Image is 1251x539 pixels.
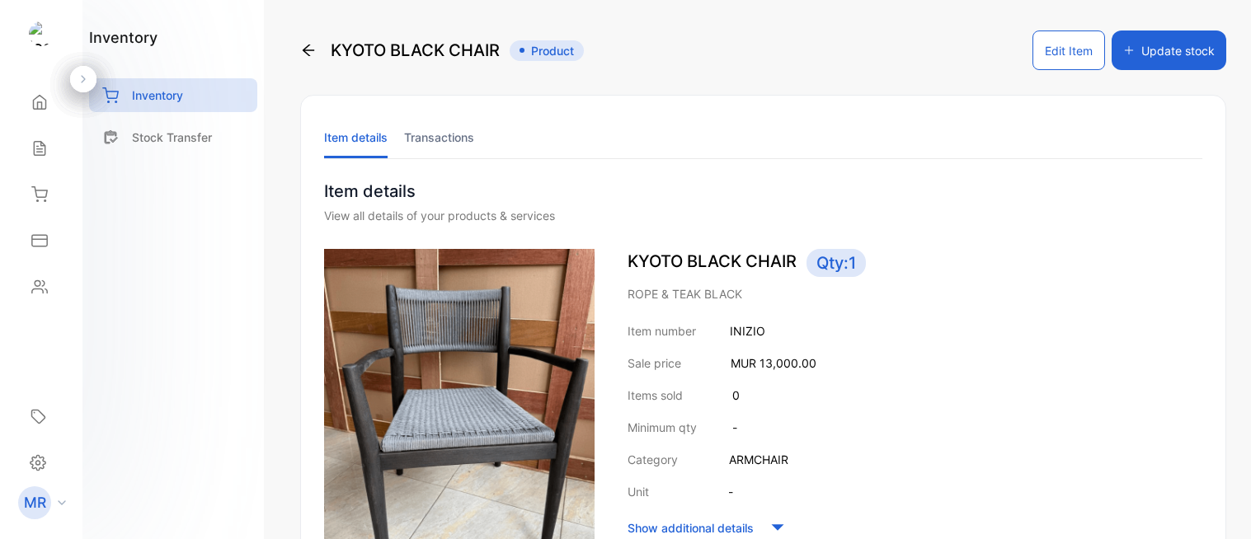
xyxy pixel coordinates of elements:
p: Minimum qty [628,419,697,436]
p: Inventory [132,87,183,104]
p: Sale price [628,354,681,372]
span: Product [510,40,584,61]
iframe: LiveChat chat widget [1182,470,1251,539]
p: Item number [628,322,696,340]
p: - [732,419,737,436]
p: Show additional details [628,519,754,537]
button: Edit Item [1032,30,1105,70]
p: Stock Transfer [132,129,212,146]
h1: inventory [89,26,158,49]
a: Inventory [89,78,257,112]
div: View all details of your products & services [324,207,1202,224]
img: logo [29,21,54,46]
p: - [728,483,733,500]
li: Transactions [404,116,474,158]
p: Category [628,451,678,468]
p: ARMCHAIR [729,451,788,468]
p: Item details [324,179,1202,204]
span: Qty: 1 [807,249,866,277]
button: Update stock [1112,30,1226,70]
p: ROPE & TEAK BLACK [628,285,1202,302]
p: Unit [628,483,649,500]
a: Stock Transfer [89,120,257,154]
p: Items sold [628,387,683,404]
div: KYOTO BLACK CHAIR [300,30,584,70]
li: Item details [324,116,388,158]
p: MR [24,492,46,513]
p: INIZIO [730,322,765,340]
p: KYOTO BLACK CHAIR [628,249,1202,277]
p: 0 [732,387,740,404]
span: MUR 13,000.00 [731,356,816,370]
